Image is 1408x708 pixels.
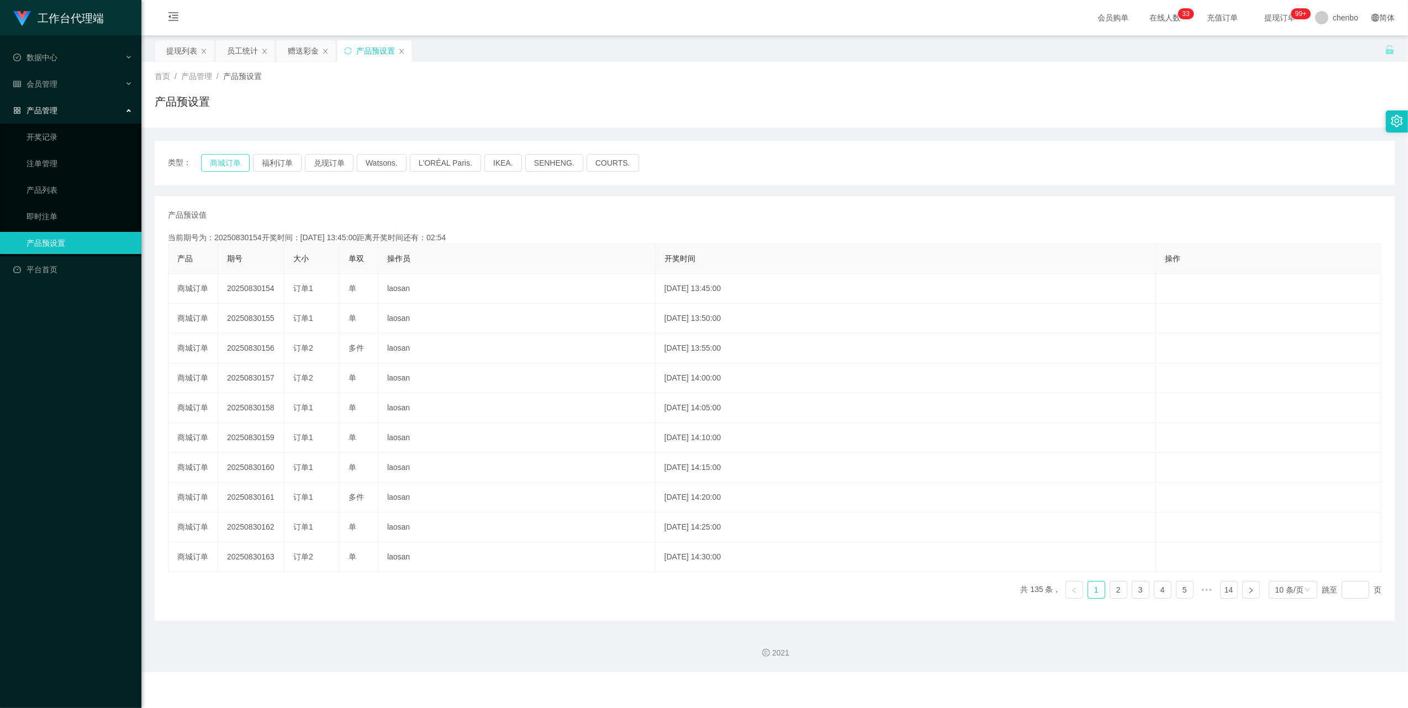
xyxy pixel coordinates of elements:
[181,72,212,81] span: 产品管理
[1154,581,1172,599] li: 4
[1248,587,1254,594] i: 图标: right
[1177,582,1193,598] a: 5
[1372,14,1379,22] i: 图标: global
[27,152,133,175] a: 注单管理
[168,209,207,221] span: 产品预设值
[293,552,313,561] span: 订单2
[349,493,364,501] span: 多件
[1165,254,1180,263] span: 操作
[378,363,656,393] td: laosan
[322,48,329,55] i: 图标: close
[13,53,57,62] span: 数据中心
[1154,582,1171,598] a: 4
[656,304,1156,334] td: [DATE] 13:50:00
[293,344,313,352] span: 订单2
[13,54,21,61] i: 图标: check-circle-o
[349,284,356,293] span: 单
[484,154,522,172] button: IKEA.
[1186,8,1190,19] p: 3
[656,393,1156,423] td: [DATE] 14:05:00
[656,483,1156,512] td: [DATE] 14:20:00
[656,363,1156,393] td: [DATE] 14:00:00
[293,433,313,442] span: 订单1
[1385,45,1395,55] i: 图标: unlock
[293,522,313,531] span: 订单1
[1201,14,1243,22] span: 充值订单
[218,512,284,542] td: 20250830162
[155,72,170,81] span: 首页
[218,483,284,512] td: 20250830161
[288,40,319,61] div: 赠送彩金
[168,304,218,334] td: 商城订单
[378,512,656,542] td: laosan
[155,1,192,36] i: 图标: menu-fold
[168,232,1381,244] div: 当前期号为：20250830154开奖时间：[DATE] 13:45:00距离开奖时间还有：02:54
[27,232,133,254] a: 产品预设置
[227,254,242,263] span: 期号
[387,254,410,263] span: 操作员
[1291,8,1311,19] sup: 1022
[168,453,218,483] td: 商城订单
[665,254,695,263] span: 开奖时间
[1259,14,1301,22] span: 提现订单
[349,433,356,442] span: 单
[218,393,284,423] td: 20250830158
[218,363,284,393] td: 20250830157
[1144,14,1186,22] span: 在线人数
[13,258,133,281] a: 图标: dashboard平台首页
[168,542,218,572] td: 商城订单
[217,72,219,81] span: /
[293,254,309,263] span: 大小
[762,649,770,657] i: 图标: copyright
[168,154,201,172] span: 类型：
[218,334,284,363] td: 20250830156
[344,47,352,55] i: 图标: sync
[168,363,218,393] td: 商城订单
[155,93,210,110] h1: 产品预设置
[378,423,656,453] td: laosan
[378,453,656,483] td: laosan
[356,40,395,61] div: 产品预设置
[656,453,1156,483] td: [DATE] 14:15:00
[656,542,1156,572] td: [DATE] 14:30:00
[1242,581,1260,599] li: 下一页
[1322,581,1381,599] div: 跳至 页
[378,334,656,363] td: laosan
[218,542,284,572] td: 20250830163
[218,423,284,453] td: 20250830159
[13,13,104,22] a: 工作台代理端
[349,403,356,412] span: 单
[1110,582,1127,598] a: 2
[1066,581,1083,599] li: 上一页
[357,154,407,172] button: Watsons.
[13,11,31,27] img: logo.9652507e.png
[1198,581,1216,599] span: •••
[38,1,104,36] h1: 工作台代理端
[168,334,218,363] td: 商城订单
[27,179,133,201] a: 产品列表
[1132,582,1149,598] a: 3
[378,304,656,334] td: laosan
[1088,582,1105,598] a: 1
[168,274,218,304] td: 商城订单
[656,274,1156,304] td: [DATE] 13:45:00
[1088,581,1105,599] li: 1
[656,334,1156,363] td: [DATE] 13:55:00
[1198,581,1216,599] li: 向后 5 页
[1304,587,1311,594] i: 图标: down
[349,552,356,561] span: 单
[1178,8,1194,19] sup: 33
[1391,115,1403,127] i: 图标: setting
[1021,581,1061,599] li: 共 135 条，
[587,154,639,172] button: COURTS.
[218,274,284,304] td: 20250830154
[398,48,405,55] i: 图标: close
[27,205,133,228] a: 即时注单
[177,254,193,263] span: 产品
[1182,8,1186,19] p: 3
[349,373,356,382] span: 单
[168,423,218,453] td: 商城订单
[378,542,656,572] td: laosan
[1110,581,1127,599] li: 2
[293,403,313,412] span: 订单1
